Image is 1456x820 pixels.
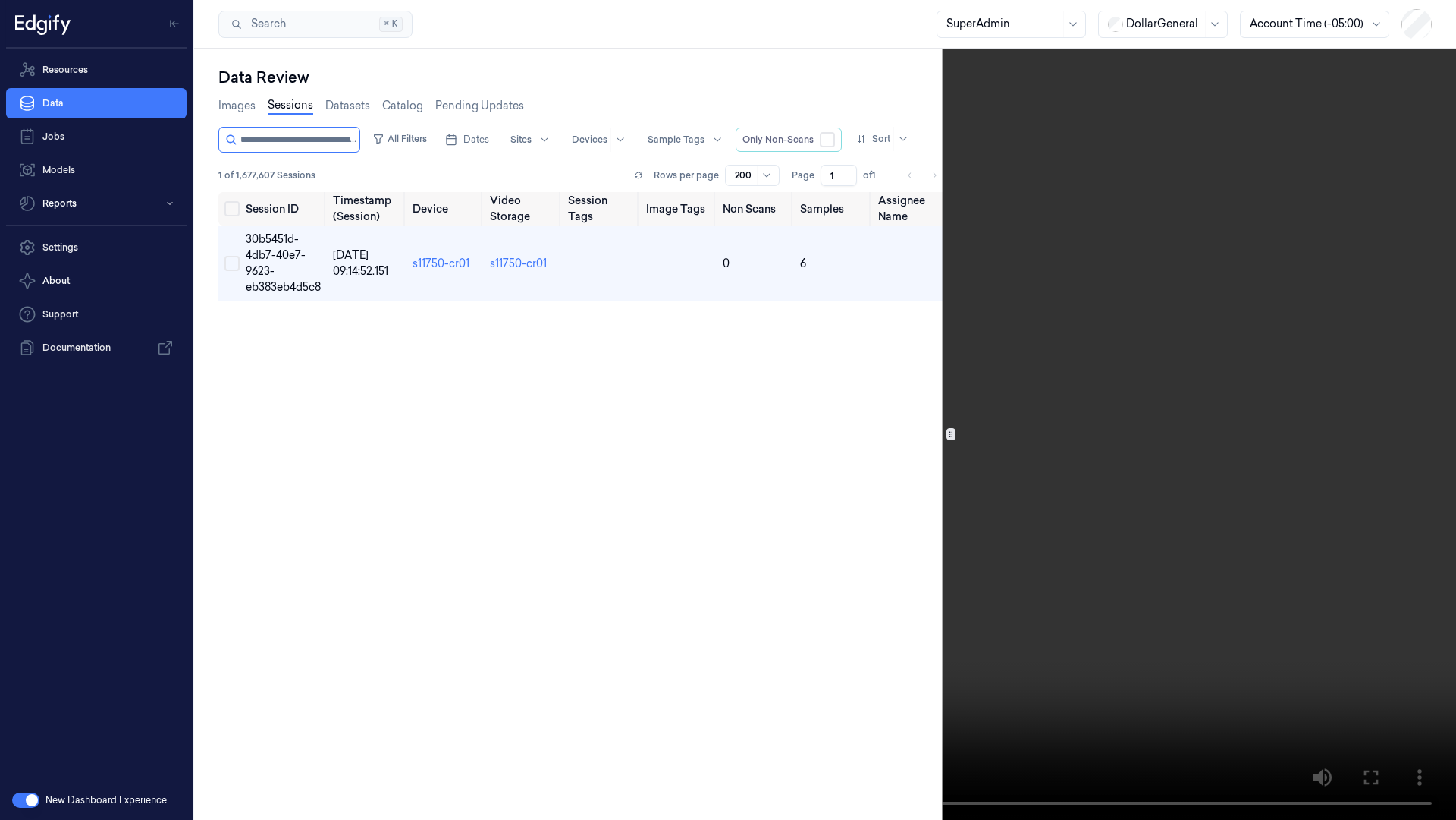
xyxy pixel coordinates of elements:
[6,155,187,185] a: Models
[6,232,187,263] a: Settings
[382,98,423,114] a: Catalog
[640,192,717,225] th: Image Tags
[439,128,495,152] button: Dates
[792,169,814,182] span: Page
[218,11,413,38] button: Search⌘K
[6,55,187,85] a: Resources
[218,67,951,88] div: Data Review
[6,333,187,363] a: Documentation
[218,169,315,182] span: 1 of 1,677,607 Sessions
[463,133,489,147] span: Dates
[6,121,187,152] a: Jobs
[435,98,524,114] a: Pending Updates
[800,257,806,270] span: 6
[406,192,484,225] th: Device
[366,127,433,151] button: All Filters
[224,201,240,216] button: Select all
[794,192,872,225] th: Samples
[246,232,321,294] span: 30b5451d-4db7-40e7-9623-eb383eb4d5c8
[562,192,640,225] th: Session Tags
[717,192,794,225] th: Non Scans
[6,299,187,330] a: Support
[654,169,719,182] p: Rows per page
[333,248,388,278] span: [DATE] 09:14:52.151
[325,98,370,114] a: Datasets
[484,192,562,225] th: Video Storage
[245,16,286,32] span: Search
[268,97,313,115] a: Sessions
[6,188,187,219] button: Reports
[218,98,256,114] a: Images
[240,192,327,225] th: Session ID
[863,169,887,182] span: of 1
[899,165,945,186] nav: pagination
[490,257,547,270] a: s11750-cr01
[327,192,406,225] th: Timestamp (Session)
[6,266,187,296] button: About
[6,88,187,118] a: Data
[742,133,814,147] span: Only Non-Scans
[723,257,730,270] span: 0
[872,192,951,225] th: Assignee Name
[224,256,240,271] button: Select row
[413,257,469,270] a: s11750-cr01
[162,11,187,36] button: Toggle Navigation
